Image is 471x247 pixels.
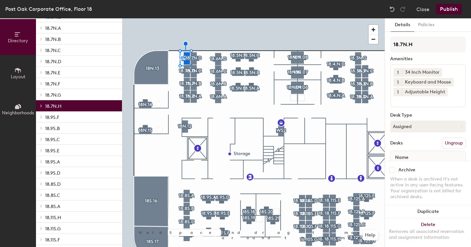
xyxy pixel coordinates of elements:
div: Removes all associated reservation and assignment information [389,229,467,240]
span: 18.11S.F [45,237,60,243]
div: Archive [398,167,415,173]
div: Adjustable Height [402,88,448,96]
span: Directory [8,38,28,44]
button: DeleteRemoves all associated reservation and assignment information [385,218,471,247]
button: Help [362,230,378,240]
div: Post Oak Corporate Office, Floor 18 [5,5,92,13]
div: Keyboard and Mouse [402,78,454,86]
button: 1 [393,88,402,96]
button: Assigned [390,121,466,132]
span: 18.11S.H [45,215,61,220]
button: 1 [393,68,402,77]
span: 1 [397,69,399,76]
div: When a desk is archived it's not active in any user-facing features. Your organization is not bil... [390,176,466,200]
div: Desk Type [390,113,466,118]
div: 34 Inch Monitor [402,68,442,77]
span: 18.11S.G [45,226,61,232]
span: 1 [397,79,399,86]
span: 18.9S.A [45,159,60,165]
span: 18.9S.F [45,115,59,120]
button: Policies [414,18,438,32]
button: Close [416,4,429,14]
span: 18.9S.D [45,170,60,176]
span: 18.6N.D [45,14,61,20]
div: Desks [390,141,403,146]
button: 1 [393,78,402,86]
img: Redo [399,6,406,12]
span: 18.9S.C [45,137,60,142]
span: 18.7N.H [45,104,61,109]
span: 18.9S.B [45,126,60,131]
span: 18.7N.E [45,70,61,76]
span: Neighborhoods [2,110,34,116]
span: 18.8S.D [45,181,61,187]
div: Amenities [390,56,466,62]
span: 18.7N.B [45,37,61,42]
span: 18.7N.A [45,26,61,31]
span: 18.7N.F [45,81,60,87]
span: 18.7N.C [45,48,61,53]
span: Name [392,152,412,163]
span: 18.8S.A [45,204,60,209]
button: Ungroup [442,138,466,149]
img: Undo [389,6,395,12]
span: 1 [397,89,399,96]
button: Details [391,18,414,32]
span: Layout [11,74,26,80]
button: Publish [436,4,462,14]
span: 18.7N.D [45,59,61,65]
span: 18.8S.C [45,193,60,198]
span: 18.7N.G [45,92,61,98]
span: 18.9S.E [45,148,60,154]
button: Duplicate [385,205,471,218]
